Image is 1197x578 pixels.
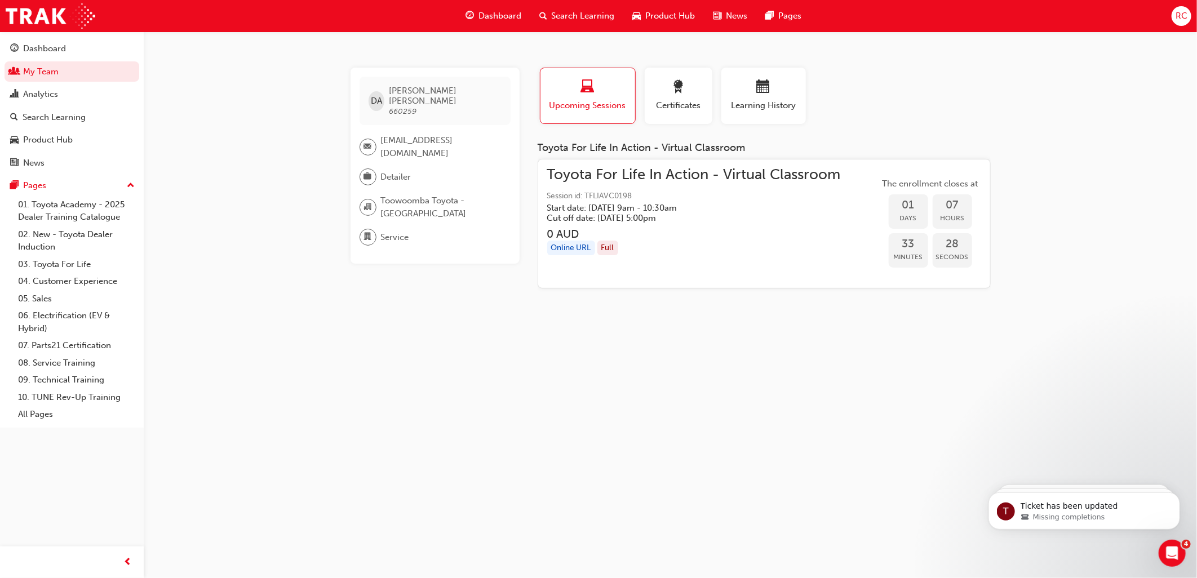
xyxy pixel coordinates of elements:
a: Product Hub [5,130,139,150]
span: guage-icon [10,44,19,54]
a: News [5,153,139,174]
div: Analytics [23,88,58,101]
span: Certificates [653,99,704,112]
span: 4 [1182,540,1191,549]
span: people-icon [10,67,19,77]
span: Upcoming Sessions [549,99,627,112]
div: Search Learning [23,111,86,124]
button: Learning History [721,68,806,124]
span: 01 [889,199,928,212]
h5: Start date: [DATE] 9am - 10:30am [547,203,823,213]
span: department-icon [364,230,372,244]
a: 04. Customer Experience [14,273,139,290]
span: Days [889,212,928,225]
h5: Cut off date: [DATE] 5:00pm [547,213,823,223]
a: 01. Toyota Academy - 2025 Dealer Training Catalogue [14,196,139,226]
div: News [23,157,45,170]
span: 33 [889,238,928,251]
button: Upcoming Sessions [540,68,636,124]
span: search-icon [10,113,18,123]
span: Dashboard [478,10,521,23]
a: My Team [5,61,139,82]
img: Trak [6,3,95,29]
a: Analytics [5,84,139,105]
button: RC [1172,6,1191,26]
span: briefcase-icon [364,170,372,184]
span: search-icon [539,9,547,23]
a: guage-iconDashboard [456,5,530,28]
span: [EMAIL_ADDRESS][DOMAIN_NAME] [381,134,502,159]
span: Pages [779,10,802,23]
span: Minutes [889,251,928,264]
span: Hours [933,212,972,225]
span: 660259 [389,106,416,116]
a: pages-iconPages [757,5,811,28]
span: Search Learning [552,10,615,23]
span: pages-icon [766,9,774,23]
a: 05. Sales [14,290,139,308]
span: chart-icon [10,90,19,100]
span: 07 [933,199,972,212]
h3: 0 AUD [547,228,841,241]
span: prev-icon [124,555,132,570]
iframe: Intercom live chat [1159,540,1186,567]
button: Pages [5,175,139,196]
a: news-iconNews [704,5,757,28]
span: email-icon [364,140,372,154]
a: 10. TUNE Rev-Up Training [14,389,139,406]
span: award-icon [672,80,685,95]
button: Certificates [645,68,712,124]
span: Detailer [381,171,411,184]
div: Online URL [547,241,595,256]
span: calendar-icon [757,80,770,95]
div: Toyota For Life In Action - Virtual Classroom [538,142,991,154]
span: [PERSON_NAME] [PERSON_NAME] [389,86,501,106]
span: Toyota For Life In Action - Virtual Classroom [547,168,841,181]
a: 07. Parts21 Certification [14,337,139,354]
a: 08. Service Training [14,354,139,372]
span: RC [1176,10,1187,23]
div: Dashboard [23,42,66,55]
span: Session id: TFLIAVC0198 [547,190,841,203]
a: 03. Toyota For Life [14,256,139,273]
div: Product Hub [23,134,73,146]
a: 09. Technical Training [14,371,139,389]
span: The enrollment closes at [880,177,981,190]
a: 06. Electrification (EV & Hybrid) [14,307,139,337]
span: Service [381,231,409,244]
a: Dashboard [5,38,139,59]
span: organisation-icon [364,200,372,215]
span: Product Hub [646,10,695,23]
a: car-iconProduct Hub [624,5,704,28]
a: 02. New - Toyota Dealer Induction [14,226,139,256]
a: search-iconSearch Learning [530,5,624,28]
span: News [726,10,748,23]
span: up-icon [127,179,135,193]
span: pages-icon [10,181,19,191]
span: Seconds [933,251,972,264]
span: DA [371,95,382,108]
span: car-icon [633,9,641,23]
iframe: Intercom notifications message [972,469,1197,548]
a: Toyota For Life In Action - Virtual ClassroomSession id: TFLIAVC0198Start date: [DATE] 9am - 10:3... [547,168,981,279]
a: Search Learning [5,107,139,128]
span: laptop-icon [581,80,595,95]
span: news-icon [10,158,19,168]
span: Toowoomba Toyota - [GEOGRAPHIC_DATA] [381,194,502,220]
span: news-icon [713,9,722,23]
span: 28 [933,238,972,251]
div: Pages [23,179,46,192]
a: All Pages [14,406,139,423]
span: Learning History [730,99,797,112]
span: guage-icon [466,9,474,23]
div: Full [597,241,618,256]
span: car-icon [10,135,19,145]
button: DashboardMy TeamAnalyticsSearch LearningProduct HubNews [5,36,139,175]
